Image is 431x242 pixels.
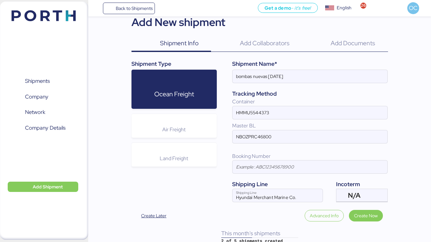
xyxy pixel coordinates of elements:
[336,180,388,188] div: Incoterm
[310,212,339,220] span: Advanced Info
[232,90,388,98] div: Tracking Method
[25,92,48,101] span: Company
[4,120,79,135] a: Company Details
[331,39,375,47] span: Add Documents
[162,126,186,133] span: Air Freight
[8,182,78,192] button: Add Shipment
[337,4,351,11] div: English
[131,210,176,222] button: Create Later
[33,183,63,191] span: Add Shipment
[354,212,378,220] span: Create Now
[232,160,387,173] input: Example: ABC12345678900
[232,189,310,202] input: Shipping Line
[4,89,79,104] a: Company
[160,155,188,162] span: Land Freight
[409,4,418,12] span: OC
[4,105,79,120] a: Network
[232,180,323,188] div: Shipping Line
[141,212,166,220] span: Create Later
[25,123,65,133] span: Company Details
[232,98,255,105] span: Container
[232,130,387,143] input: Example: 012345678900
[131,14,225,30] div: Add New shipment
[92,3,103,14] button: Menu
[160,39,199,47] span: Shipment Info
[232,122,256,129] span: Master BL
[232,70,387,83] input: Example: Purchase Order / Supplier / Client / Commercial invoice
[103,3,155,14] a: Back to Shipments
[349,210,383,221] button: Create Now
[221,229,280,237] span: This month's shipments
[116,4,153,12] span: Back to Shipments
[4,74,79,89] a: Shipments
[240,39,290,47] span: Add Collaborators
[305,210,344,221] button: Advanced Info
[232,60,388,68] div: Shipment Name*
[348,193,360,198] span: N/A
[232,153,271,160] span: Booking Number
[25,76,50,86] span: Shipments
[25,108,45,117] span: Network
[232,106,387,119] input: Example: FSCU1234567
[154,90,194,98] span: Ocean Freight
[131,60,217,68] div: Shipment Type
